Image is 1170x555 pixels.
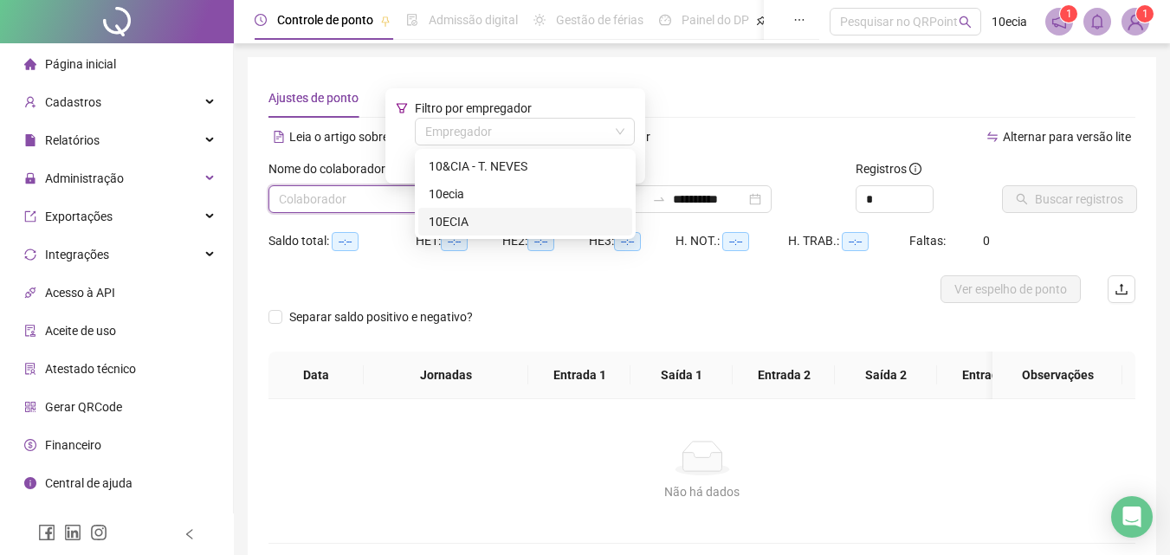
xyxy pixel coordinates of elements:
span: solution [24,363,36,375]
span: Aceite de uso [45,324,116,338]
span: Atestado técnico [45,362,136,376]
div: 10ECIA [418,208,632,236]
span: search [959,16,972,29]
span: sync [24,248,36,261]
span: Central de ajuda [45,476,133,490]
span: --:-- [842,232,869,251]
sup: 1 [1060,5,1077,23]
span: dashboard [659,14,671,26]
div: 10&CIA - T. NEVES [418,152,632,180]
th: Entrada 3 [937,352,1039,399]
span: info-circle [24,477,36,489]
span: swap [986,131,999,143]
th: Jornadas [364,352,528,399]
span: pushpin [380,16,391,26]
div: Open Intercom Messenger [1111,496,1153,538]
span: qrcode [24,401,36,413]
th: Data [268,352,364,399]
span: filter [396,102,408,114]
div: 10ecia [429,184,622,203]
div: HE 3: [589,231,675,251]
th: Saída 2 [835,352,937,399]
span: clock-circle [255,14,267,26]
span: to [652,192,666,206]
span: --:-- [332,232,359,251]
span: ellipsis [793,14,805,26]
span: Separar saldo positivo e negativo? [282,307,480,326]
span: lock [24,172,36,184]
div: 10&CIA - T. NEVES [429,157,622,176]
span: Observações [1006,365,1109,384]
span: 1 [1142,8,1148,20]
span: dollar [24,439,36,451]
span: Cadastros [45,95,101,109]
span: Administração [45,171,124,185]
span: Painel do DP [682,13,749,27]
sup: Atualize o seu contato no menu Meus Dados [1136,5,1154,23]
span: Gerar QRCode [45,400,122,414]
span: --:-- [527,232,554,251]
span: Financeiro [45,438,101,452]
button: Buscar registros [1002,185,1137,213]
th: Entrada 2 [733,352,835,399]
span: Integrações [45,248,109,261]
span: Página inicial [45,57,116,71]
div: Não há dados [289,482,1115,501]
span: 10ecia [992,12,1027,31]
span: file [24,134,36,146]
th: Entrada 1 [528,352,630,399]
span: down [615,126,625,137]
span: Ajustes de ponto [268,91,359,105]
span: Exportações [45,210,113,223]
span: Registros [856,159,921,178]
span: left [184,528,196,540]
span: Admissão digital [429,13,518,27]
span: Acesso à API [45,286,115,300]
span: audit [24,325,36,337]
span: swap-right [652,192,666,206]
span: 1 [1066,8,1072,20]
span: facebook [38,524,55,541]
span: bell [1089,14,1105,29]
span: user-add [24,96,36,108]
div: H. TRAB.: [788,231,909,251]
span: export [24,210,36,223]
span: notification [1051,14,1067,29]
div: H. NOT.: [675,231,788,251]
span: Filtro por empregador [415,101,532,115]
div: 10ECIA [429,212,622,231]
span: Leia o artigo sobre ajustes [289,130,430,144]
span: file-done [406,14,418,26]
img: 73963 [1122,9,1148,35]
span: Faltas: [909,234,948,248]
span: instagram [90,524,107,541]
div: Saldo total: [268,231,416,251]
th: Observações [992,352,1122,399]
div: HE 1: [416,231,502,251]
span: 0 [983,234,990,248]
th: Saída 1 [630,352,733,399]
span: sun [533,14,546,26]
span: info-circle [909,163,921,175]
span: pushpin [756,16,766,26]
span: linkedin [64,524,81,541]
span: --:-- [722,232,749,251]
span: home [24,58,36,70]
label: Nome do colaborador [268,159,397,178]
div: HE 2: [502,231,589,251]
span: --:-- [614,232,641,251]
span: Relatórios [45,133,100,147]
span: Controle de ponto [277,13,373,27]
span: upload [1115,282,1128,296]
span: file-text [273,131,285,143]
span: --:-- [441,232,468,251]
span: Gestão de férias [556,13,643,27]
div: 10ecia [418,180,632,208]
span: api [24,287,36,299]
span: Alternar para versão lite [1003,130,1131,144]
button: Ver espelho de ponto [941,275,1081,303]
